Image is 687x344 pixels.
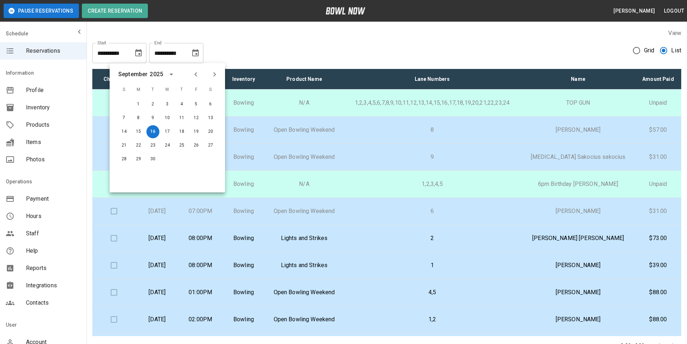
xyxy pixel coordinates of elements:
[26,86,81,95] span: Profile
[527,180,629,188] p: 6pm Birthday [PERSON_NAME]
[228,180,260,188] p: Bowling
[190,125,203,138] button: Sep 19, 2025
[26,247,81,255] span: Help
[641,99,675,107] p: Unpaid
[641,288,675,297] p: $88.00
[132,112,145,125] button: Sep 8, 2025
[175,125,188,138] button: Sep 18, 2025
[26,229,81,238] span: Staff
[228,126,260,134] p: Bowling
[175,139,188,152] button: Sep 25, 2025
[175,112,188,125] button: Sep 11, 2025
[611,4,658,18] button: [PERSON_NAME]
[271,99,337,107] p: N/A
[26,47,81,55] span: Reservations
[190,83,203,97] span: F
[185,315,216,324] p: 02:00PM
[527,288,629,297] p: [PERSON_NAME]
[527,315,629,324] p: [PERSON_NAME]
[228,207,260,215] p: Bowling
[271,126,337,134] p: Open Bowling Weekend
[26,155,81,164] span: Photos
[635,69,681,90] th: Amount Paid
[132,139,145,152] button: Sep 22, 2025
[228,234,260,243] p: Bowling
[141,234,173,243] p: [DATE]
[132,98,145,111] button: Sep 1, 2025
[228,261,260,270] p: Bowling
[26,138,81,147] span: Items
[165,68,177,80] button: calendar view is open, switch to year view
[271,153,337,161] p: Open Bowling Weekend
[161,139,174,152] button: Sep 24, 2025
[131,46,146,60] button: Choose date, selected date is Aug 16, 2025
[150,70,163,79] div: 2025
[185,288,216,297] p: 01:00PM
[118,112,131,125] button: Sep 7, 2025
[26,281,81,290] span: Integrations
[26,264,81,273] span: Reports
[204,139,217,152] button: Sep 27, 2025
[349,153,516,161] p: 9
[271,261,337,270] p: Lights and Strikes
[185,234,216,243] p: 08:00PM
[141,207,173,215] p: [DATE]
[185,261,216,270] p: 08:00PM
[204,83,217,97] span: S
[641,234,675,243] p: $73.00
[641,180,675,188] p: Unpaid
[118,153,131,166] button: Sep 28, 2025
[641,207,675,215] p: $31.00
[190,68,202,80] button: Previous month
[265,69,343,90] th: Product Name
[349,207,516,215] p: 6
[668,30,681,36] label: View
[222,69,265,90] th: Inventory
[146,98,159,111] button: Sep 2, 2025
[132,83,145,97] span: M
[26,195,81,203] span: Payment
[118,70,147,79] div: September
[185,207,216,215] p: 07:00PM
[204,125,217,138] button: Sep 20, 2025
[190,98,203,111] button: Sep 5, 2025
[349,180,516,188] p: 1,2,3,4,5
[4,4,79,18] button: Pause Reservations
[271,288,337,297] p: Open Bowling Weekend
[228,315,260,324] p: Bowling
[661,4,687,18] button: Logout
[228,153,260,161] p: Bowling
[349,99,516,107] p: 1,2,3,4,5,6,7,8,9,10,11,12,13,14,15,16,17,18,19,20,21,22,23,24
[146,125,159,138] button: Sep 16, 2025
[271,315,337,324] p: Open Bowling Weekend
[228,99,260,107] p: Bowling
[26,212,81,221] span: Hours
[521,69,635,90] th: Name
[349,126,516,134] p: 8
[161,83,174,97] span: W
[118,139,131,152] button: Sep 21, 2025
[92,69,136,90] th: Check In
[146,139,159,152] button: Sep 23, 2025
[527,126,629,134] p: [PERSON_NAME]
[146,83,159,97] span: T
[641,126,675,134] p: $57.00
[132,153,145,166] button: Sep 29, 2025
[132,125,145,138] button: Sep 15, 2025
[204,112,217,125] button: Sep 13, 2025
[26,121,81,129] span: Products
[208,68,221,80] button: Next month
[175,83,188,97] span: T
[146,112,159,125] button: Sep 9, 2025
[644,46,655,55] span: Grid
[527,99,629,107] p: TOP GUN
[343,69,521,90] th: Lane Numbers
[349,288,516,297] p: 4,5
[175,98,188,111] button: Sep 4, 2025
[26,299,81,307] span: Contacts
[141,261,173,270] p: [DATE]
[641,315,675,324] p: $88.00
[641,153,675,161] p: $31.00
[26,103,81,112] span: Inventory
[349,261,516,270] p: 1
